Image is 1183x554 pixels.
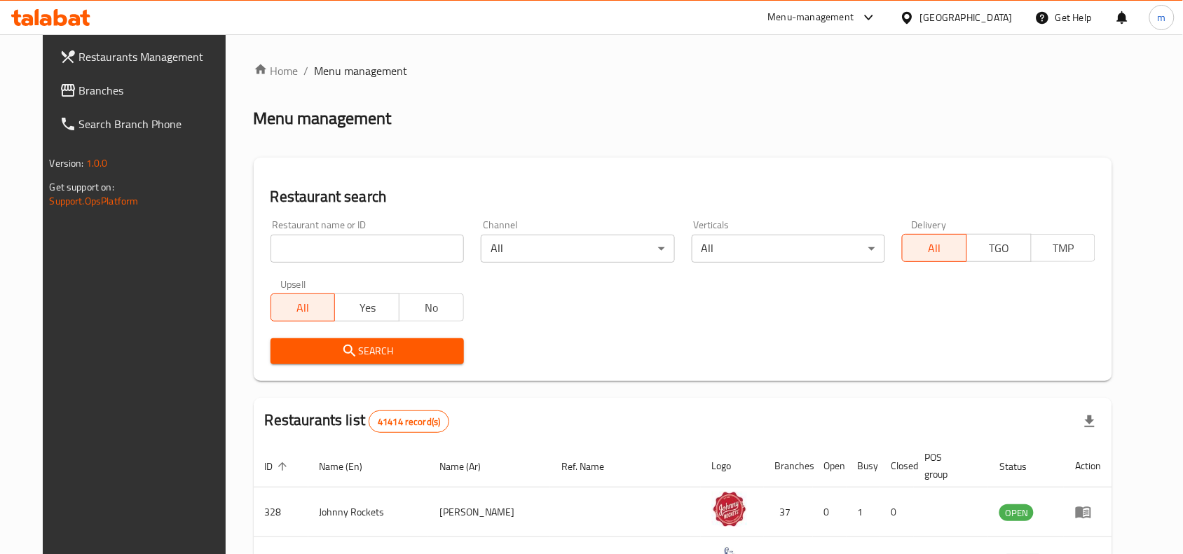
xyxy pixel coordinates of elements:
[48,40,240,74] a: Restaurants Management
[768,9,854,26] div: Menu-management
[925,449,972,483] span: POS group
[999,504,1034,521] div: OPEN
[265,410,450,433] h2: Restaurants list
[282,342,453,360] span: Search
[50,192,139,210] a: Support.OpsPlatform
[48,74,240,107] a: Branches
[692,235,885,263] div: All
[315,62,408,79] span: Menu management
[86,154,108,172] span: 1.0.0
[320,458,381,475] span: Name (En)
[880,487,914,537] td: 0
[271,338,464,364] button: Search
[254,62,299,79] a: Home
[277,298,330,318] span: All
[1073,405,1107,438] div: Export file
[920,10,1013,25] div: [GEOGRAPHIC_DATA]
[254,62,1113,79] nav: breadcrumb
[405,298,458,318] span: No
[1158,10,1166,25] span: m
[428,487,550,537] td: [PERSON_NAME]
[280,279,306,289] label: Upsell
[999,458,1045,475] span: Status
[764,487,813,537] td: 37
[399,293,464,321] button: No
[701,445,764,487] th: Logo
[847,487,880,537] td: 1
[79,82,229,99] span: Branches
[79,116,229,132] span: Search Branch Phone
[999,505,1034,521] span: OPEN
[254,487,308,537] td: 328
[561,458,622,475] span: Ref. Name
[966,234,1032,262] button: TGO
[973,238,1026,258] span: TGO
[48,107,240,141] a: Search Branch Phone
[254,107,392,130] h2: Menu management
[880,445,914,487] th: Closed
[304,62,309,79] li: /
[908,238,962,258] span: All
[712,492,747,527] img: Johnny Rockets
[813,445,847,487] th: Open
[1037,238,1090,258] span: TMP
[50,178,114,196] span: Get support on:
[912,220,947,230] label: Delivery
[271,186,1096,207] h2: Restaurant search
[813,487,847,537] td: 0
[902,234,967,262] button: All
[1064,445,1112,487] th: Action
[369,415,449,429] span: 41414 record(s)
[334,293,399,321] button: Yes
[1031,234,1096,262] button: TMP
[79,48,229,65] span: Restaurants Management
[271,235,464,263] input: Search for restaurant name or ID..
[764,445,813,487] th: Branches
[50,154,84,172] span: Version:
[341,298,394,318] span: Yes
[271,293,336,321] button: All
[308,487,429,537] td: Johnny Rockets
[369,410,449,433] div: Total records count
[481,235,674,263] div: All
[265,458,292,475] span: ID
[1075,504,1101,520] div: Menu
[847,445,880,487] th: Busy
[439,458,499,475] span: Name (Ar)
